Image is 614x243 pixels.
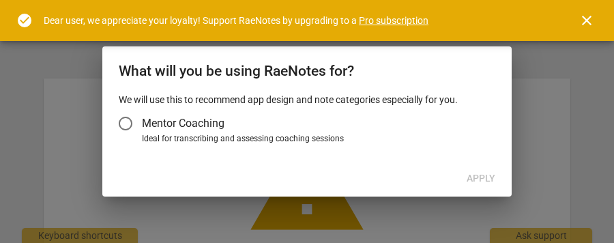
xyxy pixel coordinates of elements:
[579,12,595,29] span: close
[119,93,495,107] p: We will use this to recommend app design and note categories especially for you.
[142,115,224,131] span: Mentor Coaching
[142,133,491,145] div: Ideal for transcribing and assessing coaching sessions
[570,4,603,37] button: Close
[16,12,33,29] span: check_circle
[44,14,428,28] div: Dear user, we appreciate your loyalty! Support RaeNotes by upgrading to a
[119,63,495,80] h2: What will you be using RaeNotes for?
[119,107,495,145] div: Account type
[359,15,428,26] a: Pro subscription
